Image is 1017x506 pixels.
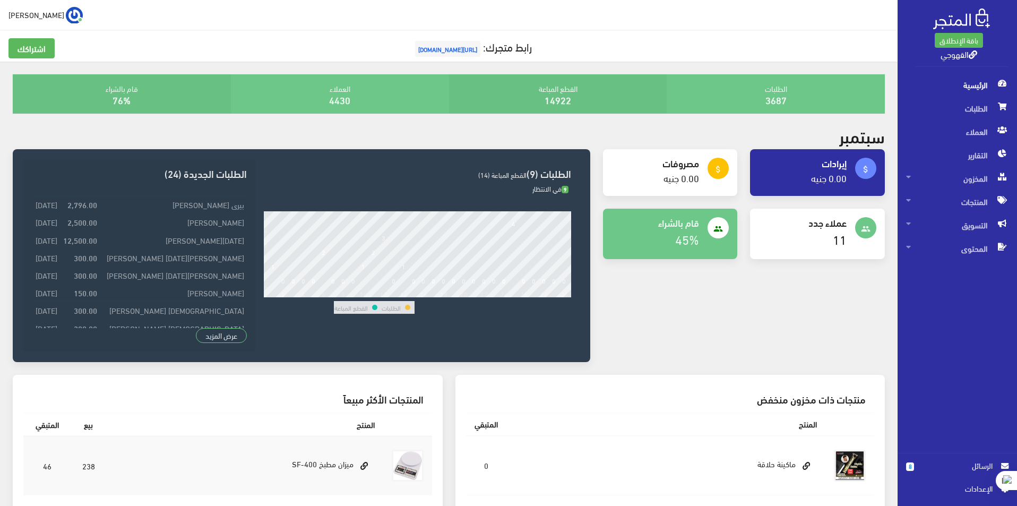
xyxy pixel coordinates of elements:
[449,74,667,114] div: القطع المباعة
[898,120,1017,143] a: العملاء
[32,267,59,284] td: [DATE]
[32,168,246,178] h3: الطلبات الجديدة (24)
[329,91,350,108] a: 4430
[8,6,83,23] a: ... [PERSON_NAME]
[32,284,59,302] td: [DATE]
[941,46,977,62] a: القهوجي
[833,227,847,250] a: 11
[561,290,568,297] div: 30
[906,97,1009,120] span: الطلبات
[23,436,71,495] td: 46
[861,224,871,234] i: people
[898,143,1017,167] a: التقارير
[74,304,97,316] strong: 300.00
[759,217,847,228] h4: عملاء جدد
[898,190,1017,213] a: المنتجات
[381,301,401,314] td: الطلبات
[906,73,1009,97] span: الرئيسية
[196,328,247,343] a: عرض المزيد
[506,413,826,435] th: المنتج
[480,290,488,297] div: 22
[32,319,59,337] td: [DATE]
[32,196,59,213] td: [DATE]
[32,231,59,248] td: [DATE]
[906,120,1009,143] span: العملاء
[466,413,506,435] th: المتبقي
[100,196,246,213] td: بيرى [PERSON_NAME]
[923,460,993,471] span: الرسائل
[281,290,285,297] div: 2
[611,158,700,168] h4: مصروفات
[675,227,699,250] a: 45%
[322,290,325,297] div: 6
[906,237,1009,260] span: المحتوى
[420,290,427,297] div: 16
[100,231,246,248] td: [DATE][PERSON_NAME]
[100,302,246,319] td: [DEMOGRAPHIC_DATA] [PERSON_NAME]
[506,436,826,495] td: ماكينة حلاقة
[71,413,106,436] th: بيع
[32,302,59,319] td: [DATE]
[906,483,1009,500] a: اﻹعدادات
[906,213,1009,237] span: التسويق
[713,165,723,174] i: attach_money
[611,217,700,228] h4: قام بالشراء
[906,190,1009,213] span: المنتجات
[74,287,97,298] strong: 150.00
[113,91,131,108] a: 76%
[71,436,106,495] td: 238
[466,436,506,495] td: 0
[562,186,568,194] span: 9
[100,248,246,266] td: [PERSON_NAME][DATE] [PERSON_NAME]
[32,213,59,231] td: [DATE]
[100,319,246,337] td: [DEMOGRAPHIC_DATA] [PERSON_NAME]
[898,167,1017,190] a: المخزون
[834,450,866,482] img: makyn-hlak.jpg
[67,216,97,228] strong: 2,500.00
[74,322,97,334] strong: 300.00
[13,74,231,114] div: قام بالشراء
[66,7,83,24] img: ...
[412,37,532,56] a: رابط متجرك:[URL][DOMAIN_NAME]
[898,73,1017,97] a: الرئيسية
[74,269,97,281] strong: 300.00
[898,97,1017,120] a: الطلبات
[935,33,983,48] a: باقة الإنطلاق
[415,41,480,57] span: [URL][DOMAIN_NAME]
[540,290,548,297] div: 28
[915,483,992,494] span: اﻹعدادات
[8,38,55,58] a: اشتراكك
[334,301,368,314] td: القطع المباعة
[475,394,866,404] h3: منتجات ذات مخزون منخفض
[23,413,71,436] th: المتبقي
[759,158,847,168] h4: إيرادات
[478,168,527,181] span: القطع المباعة (14)
[63,234,97,246] strong: 12,500.00
[264,168,571,178] h3: الطلبات (9)
[933,8,990,29] img: .
[906,462,914,471] span: 8
[811,169,847,186] a: 0.00 جنيه
[231,74,449,114] div: العملاء
[713,224,723,234] i: people
[100,284,246,302] td: [PERSON_NAME]
[100,213,246,231] td: [PERSON_NAME]
[106,413,383,436] th: المنتج
[32,394,424,404] h3: المنتجات الأكثر مبيعاً
[898,237,1017,260] a: المحتوى
[100,267,246,284] td: [PERSON_NAME][DATE] [PERSON_NAME]
[8,8,64,21] span: [PERSON_NAME]
[392,450,424,482] img: myzan-dygytal-10-kylo.jpg
[765,91,787,108] a: 3687
[667,74,885,114] div: الطلبات
[520,290,528,297] div: 26
[501,290,508,297] div: 24
[106,436,383,495] td: ميزان مطبخ SF-400
[460,290,468,297] div: 20
[360,290,367,297] div: 10
[906,460,1009,483] a: 8 الرسائل
[74,252,97,263] strong: 300.00
[906,167,1009,190] span: المخزون
[861,165,871,174] i: attach_money
[341,290,345,297] div: 8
